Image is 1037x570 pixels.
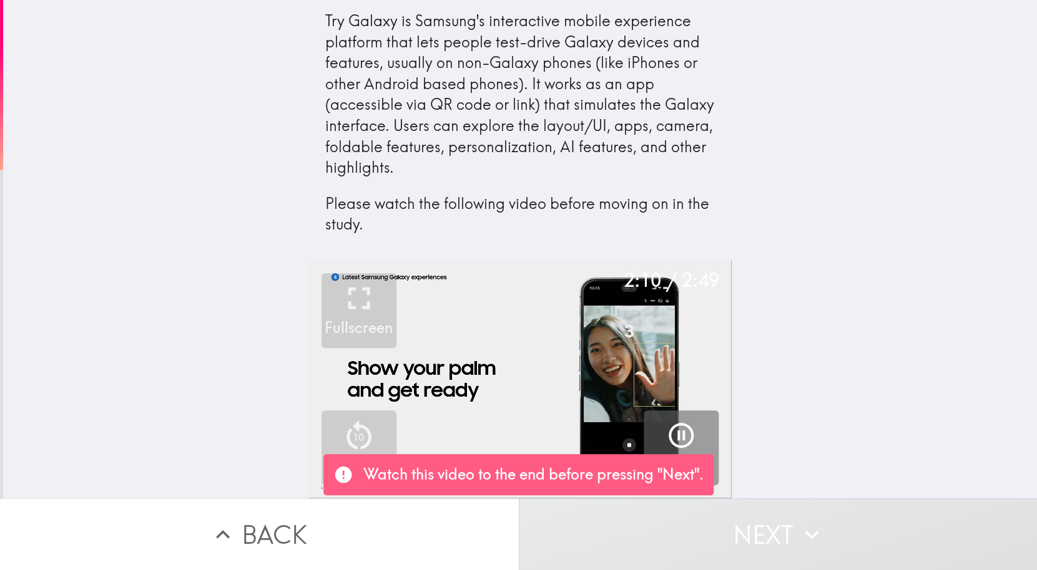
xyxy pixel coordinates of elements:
[363,464,704,485] p: Watch this video to the end before pressing "Next".
[623,267,719,293] div: 2:10 / 2:49
[322,273,396,348] button: Fullscreen
[325,193,715,235] p: Please watch the following video before moving on in the study.
[322,410,396,485] button: 10Back
[325,317,393,339] h5: Fullscreen
[353,430,364,444] p: 10
[325,11,715,235] div: Try Galaxy is Samsung's interactive mobile experience platform that lets people test-drive Galaxy...
[644,410,719,485] button: Pause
